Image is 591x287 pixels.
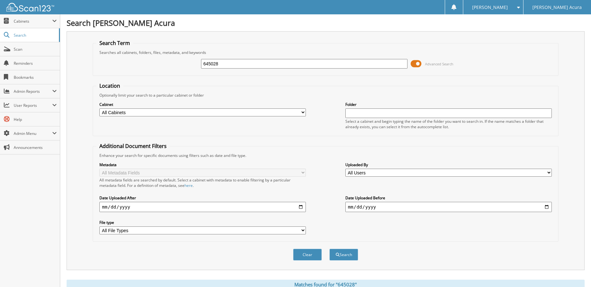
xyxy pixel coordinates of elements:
[96,92,555,98] div: Optionally limit your search to a particular cabinet or folder
[14,103,52,108] span: User Reports
[425,62,453,66] span: Advanced Search
[345,162,552,167] label: Uploaded By
[14,131,52,136] span: Admin Menu
[67,18,585,28] h1: Search [PERSON_NAME] Acura
[532,5,582,9] span: [PERSON_NAME] Acura
[293,249,322,261] button: Clear
[472,5,508,9] span: [PERSON_NAME]
[96,82,123,89] legend: Location
[345,195,552,201] label: Date Uploaded Before
[14,145,57,150] span: Announcements
[6,3,54,11] img: scan123-logo-white.svg
[99,220,306,225] label: File type
[14,117,57,122] span: Help
[96,153,555,158] div: Enhance your search for specific documents using filters such as date and file type.
[14,18,52,24] span: Cabinets
[99,202,306,212] input: start
[14,75,57,80] span: Bookmarks
[99,195,306,201] label: Date Uploaded After
[14,89,52,94] span: Admin Reports
[14,61,57,66] span: Reminders
[96,40,133,47] legend: Search Term
[345,102,552,107] label: Folder
[14,33,56,38] span: Search
[96,143,170,150] legend: Additional Document Filters
[99,162,306,167] label: Metadata
[345,119,552,129] div: Select a cabinet and begin typing the name of the folder you want to search in. If the name match...
[96,50,555,55] div: Searches all cabinets, folders, files, metadata, and keywords
[329,249,358,261] button: Search
[99,102,306,107] label: Cabinet
[184,183,193,188] a: here
[99,177,306,188] div: All metadata fields are searched by default. Select a cabinet with metadata to enable filtering b...
[14,47,57,52] span: Scan
[345,202,552,212] input: end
